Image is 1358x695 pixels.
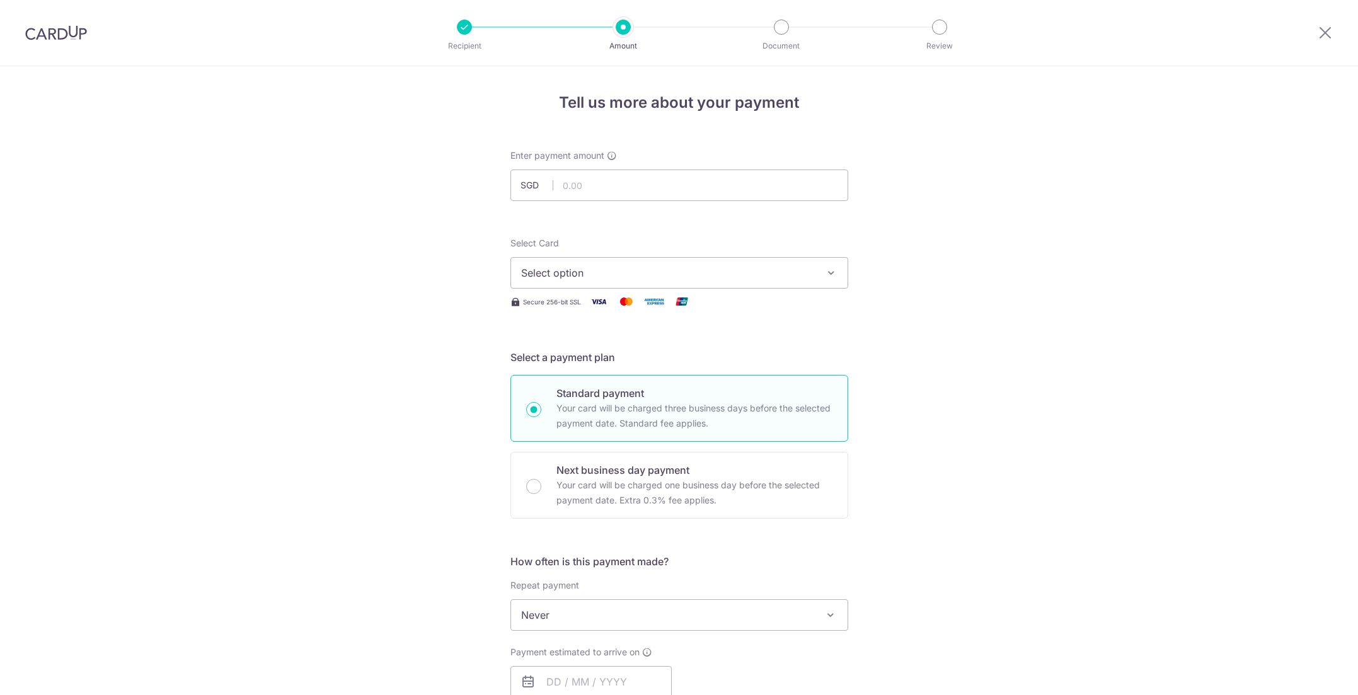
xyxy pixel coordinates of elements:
button: Select option [510,257,848,289]
img: Visa [586,294,611,309]
iframe: Opens a widget where you can find more information [1277,657,1345,689]
img: Mastercard [614,294,639,309]
p: Your card will be charged three business days before the selected payment date. Standard fee appl... [556,401,832,431]
span: Payment estimated to arrive on [510,646,640,658]
span: Never [511,600,848,630]
img: CardUp [25,25,87,40]
p: Standard payment [556,386,832,401]
p: Document [735,40,828,52]
label: Repeat payment [510,579,579,592]
h5: How often is this payment made? [510,554,848,569]
span: Select option [521,265,815,280]
img: Union Pay [669,294,694,309]
h5: Select a payment plan [510,350,848,365]
p: Next business day payment [556,462,832,478]
p: Your card will be charged one business day before the selected payment date. Extra 0.3% fee applies. [556,478,832,508]
span: translation missing: en.payables.payment_networks.credit_card.summary.labels.select_card [510,238,559,248]
input: 0.00 [510,169,848,201]
span: Enter payment amount [510,149,604,162]
p: Recipient [418,40,511,52]
p: Amount [577,40,670,52]
p: Review [893,40,986,52]
h4: Tell us more about your payment [510,91,848,114]
img: American Express [642,294,667,309]
span: Secure 256-bit SSL [523,297,581,307]
span: Never [510,599,848,631]
span: SGD [521,179,553,192]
